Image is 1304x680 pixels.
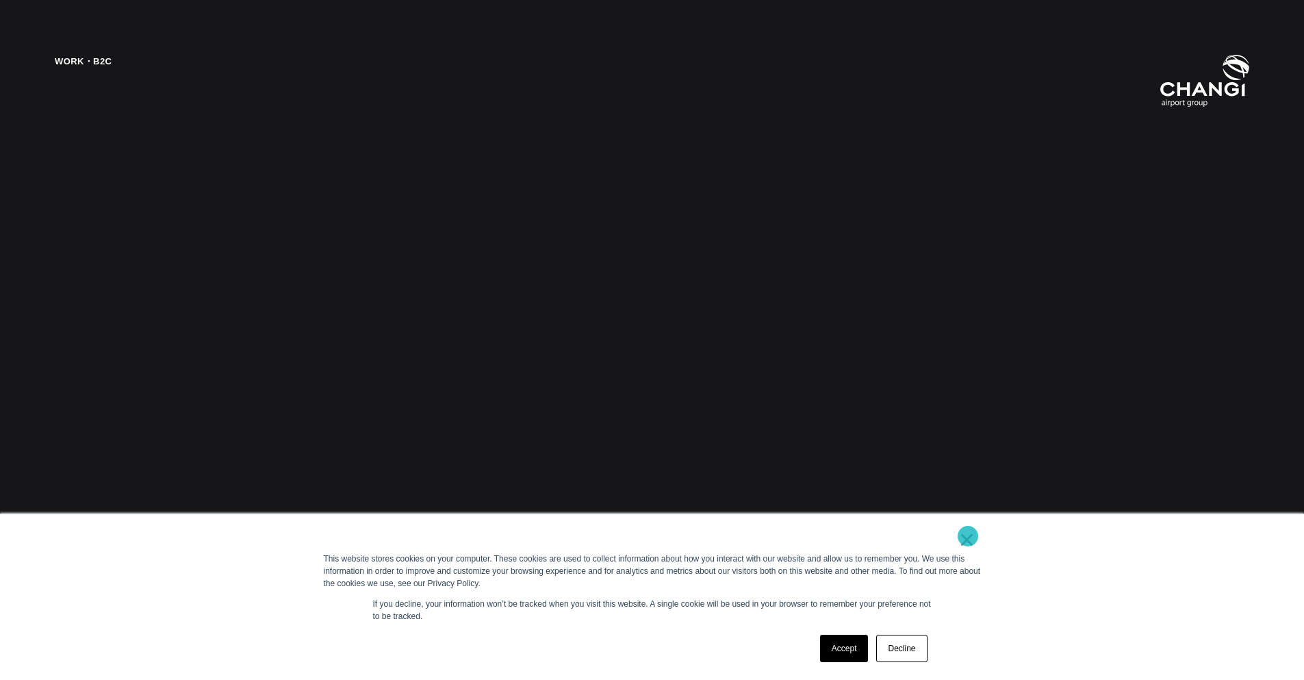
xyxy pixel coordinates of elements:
a: × [959,533,975,546]
div: Work・B2C [55,55,112,108]
p: If you decline, your information won’t be tracked when you visit this website. A single cookie wi... [373,598,932,622]
a: Accept [820,635,869,662]
div: This website stores cookies on your computer. These cookies are used to collect information about... [324,553,981,590]
a: Decline [876,635,927,662]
